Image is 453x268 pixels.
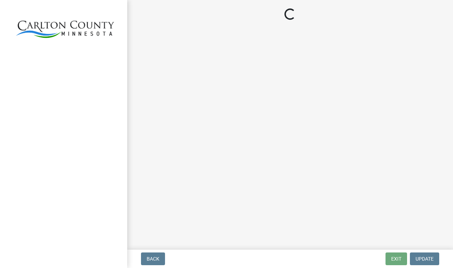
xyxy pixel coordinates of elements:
[147,256,159,262] span: Back
[410,252,439,265] button: Update
[416,256,434,262] span: Update
[386,252,407,265] button: Exit
[141,252,165,265] button: Back
[14,7,116,48] img: Carlton County, Minnesota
